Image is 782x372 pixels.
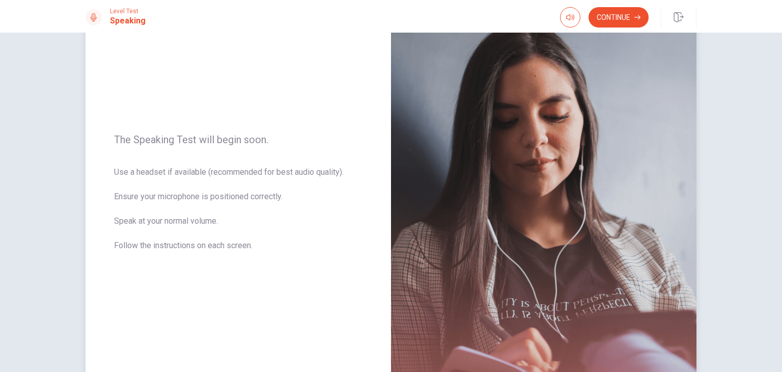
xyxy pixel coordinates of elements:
[110,15,146,27] h1: Speaking
[114,166,362,264] span: Use a headset if available (recommended for best audio quality). Ensure your microphone is positi...
[589,7,649,28] button: Continue
[114,134,362,146] span: The Speaking Test will begin soon.
[110,8,146,15] span: Level Test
